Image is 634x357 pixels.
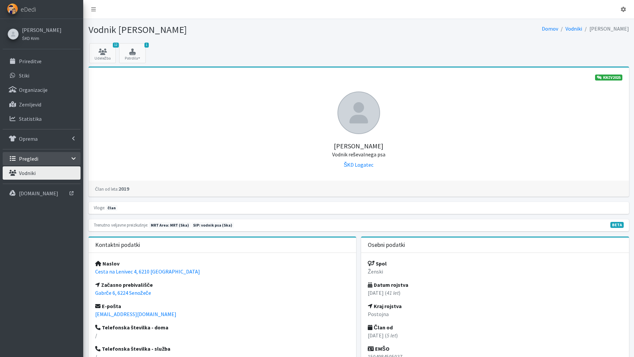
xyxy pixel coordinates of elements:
p: [DATE] ( ) [368,289,622,297]
button: 1 Potrdila [119,43,146,63]
h1: Vodnik [PERSON_NAME] [89,24,356,36]
p: Vodniki [19,170,36,176]
a: Cesta na Lenivec 4, 6210 [GEOGRAPHIC_DATA] [95,268,200,275]
a: Domov [542,25,558,32]
a: Zemljevid [3,98,81,111]
strong: Kraj rojstva [368,303,402,309]
strong: Član od [368,324,393,331]
p: Pregledi [19,155,38,162]
a: Statistika [3,112,81,125]
span: V fazi razvoja [610,222,624,228]
h3: Osebni podatki [368,242,405,249]
span: član [106,205,117,211]
p: Zemljevid [19,101,41,108]
a: ŠKD Logatec [344,161,374,168]
img: eDedi [7,3,18,14]
p: Statistika [19,115,42,122]
p: [DATE] ( ) [368,331,622,339]
p: Ženski [368,268,622,275]
span: 12 [113,43,119,48]
a: [DOMAIN_NAME] [3,187,81,200]
strong: Spol [368,260,387,267]
p: Stiki [19,72,29,79]
p: Organizacije [19,87,48,93]
a: Vodniki [3,166,81,180]
strong: E-pošta [95,303,121,309]
a: KNZV2025 [595,75,622,81]
a: Organizacije [3,83,81,96]
a: Oprema [3,132,81,145]
li: [PERSON_NAME] [582,24,629,34]
p: Oprema [19,135,38,142]
small: Trenutno veljavne preizkušnje: [94,222,148,228]
a: 12 Udeležba [89,43,116,63]
strong: EMŠO [368,345,389,352]
a: ŠKD Krim [22,34,62,42]
span: Naslednja preizkušnja: pomlad 2026 [149,222,191,228]
p: / [95,331,350,339]
p: [DOMAIN_NAME] [19,190,58,197]
small: Vloge: [94,205,105,210]
small: Član od leta: [95,186,118,192]
span: Naslednja preizkušnja: jesen 2026 [192,222,234,228]
a: [PERSON_NAME] [22,26,62,34]
strong: Datum rojstva [368,281,408,288]
strong: 2019 [95,185,129,192]
a: Vodniki [565,25,582,32]
strong: Telefonska številka - služba [95,345,171,352]
a: Prireditve [3,55,81,68]
p: Prireditve [19,58,42,65]
strong: Začasno prebivališče [95,281,153,288]
a: Stiki [3,69,81,82]
p: Postojna [368,310,622,318]
small: Vodnik reševalnega psa [332,151,385,158]
em: 41 let [387,289,399,296]
small: ŠKD Krim [22,36,39,41]
a: Pregledi [3,152,81,165]
h5: [PERSON_NAME] [95,134,622,158]
em: 5 let [387,332,396,339]
strong: Naslov [95,260,119,267]
a: [EMAIL_ADDRESS][DOMAIN_NAME] [95,311,176,317]
strong: Telefonska številka - doma [95,324,169,331]
span: eDedi [21,4,36,14]
a: Gabrče 6, 6224 Senožeče [95,289,151,296]
span: 1 [144,43,149,48]
h3: Kontaktni podatki [95,242,140,249]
